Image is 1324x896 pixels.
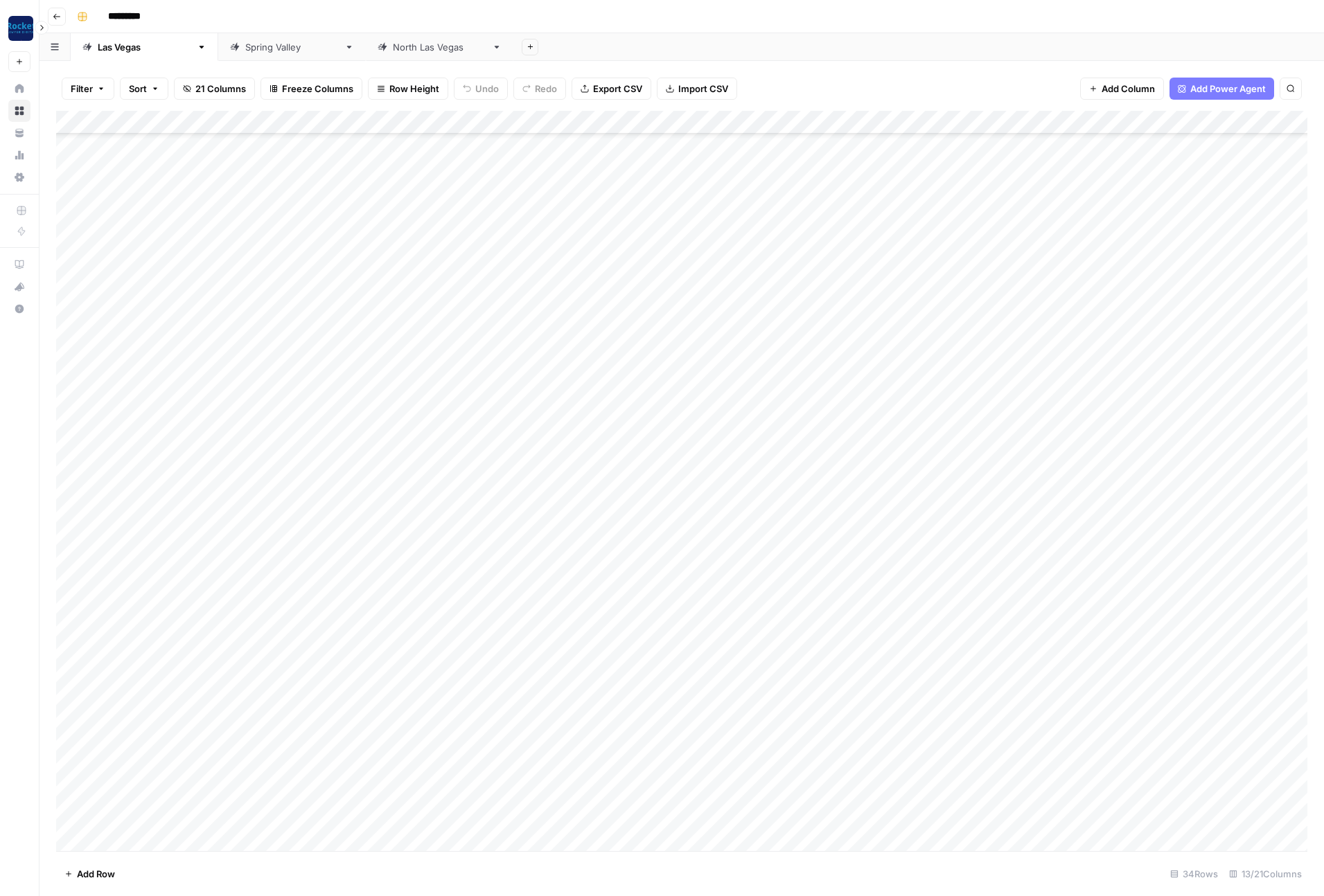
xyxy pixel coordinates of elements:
button: Help + Support [8,298,30,320]
button: 21 Columns [174,78,255,100]
button: Import CSV [657,78,737,100]
div: What's new? [9,276,30,297]
span: Redo [535,82,557,96]
button: Filter [62,78,114,100]
div: 13/21 Columns [1224,863,1307,885]
span: Add Row [77,867,115,881]
span: Add Power Agent [1190,82,1266,96]
a: [GEOGRAPHIC_DATA] [218,33,366,61]
button: Add Row [56,863,123,885]
a: Browse [8,100,30,122]
a: [GEOGRAPHIC_DATA] [71,33,218,61]
span: Row Height [389,82,439,96]
button: Export CSV [572,78,651,100]
span: 21 Columns [195,82,246,96]
button: Sort [120,78,168,100]
a: Settings [8,166,30,188]
span: Export CSV [593,82,642,96]
div: [GEOGRAPHIC_DATA] [245,40,339,54]
span: Import CSV [678,82,728,96]
a: [GEOGRAPHIC_DATA] [366,33,513,61]
button: Redo [513,78,566,100]
div: [GEOGRAPHIC_DATA] [393,40,486,54]
div: [GEOGRAPHIC_DATA] [98,40,191,54]
button: Add Column [1080,78,1164,100]
a: Your Data [8,122,30,144]
button: Add Power Agent [1169,78,1274,100]
img: Rocket Pilots Logo [8,16,33,41]
button: Workspace: Rocket Pilots [8,11,30,46]
button: What's new? [8,276,30,298]
span: Add Column [1102,82,1155,96]
a: Usage [8,144,30,166]
div: 34 Rows [1165,863,1224,885]
button: Freeze Columns [261,78,362,100]
span: Undo [475,82,499,96]
a: Home [8,78,30,100]
button: Undo [454,78,508,100]
span: Filter [71,82,93,96]
a: AirOps Academy [8,253,30,276]
button: Row Height [368,78,448,100]
span: Sort [129,82,147,96]
span: Freeze Columns [282,82,353,96]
